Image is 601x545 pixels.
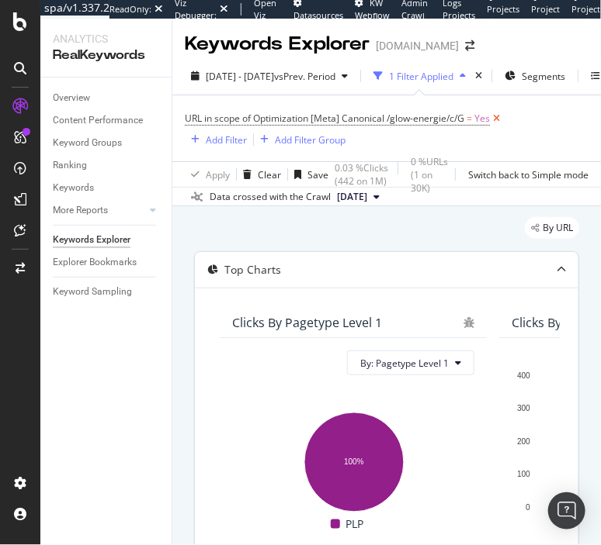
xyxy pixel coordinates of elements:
[499,64,571,88] button: Segments
[474,108,490,129] span: Yes
[411,155,449,195] div: 0 % URLs ( 1 on 30K )
[53,232,161,248] a: Keywords Explorer
[53,232,130,248] div: Keywords Explorer
[517,405,530,413] text: 300
[224,262,281,278] div: Top Charts
[517,371,530,380] text: 400
[53,202,145,219] a: More Reports
[185,162,230,187] button: Apply
[232,315,382,330] div: Clicks By Pagetype Level 1
[53,202,108,219] div: More Reports
[53,90,161,106] a: Overview
[53,157,87,174] div: Ranking
[275,133,346,147] div: Add Filter Group
[53,254,137,271] div: Explorer Bookmarks
[464,317,474,328] div: bug
[206,70,274,83] span: [DATE] - [DATE]
[367,64,472,88] button: 1 Filter Applied
[346,515,364,533] span: PLP
[307,168,328,181] div: Save
[53,157,161,174] a: Ranking
[53,112,143,129] div: Content Performance
[206,168,230,181] div: Apply
[517,437,530,446] text: 200
[53,284,132,300] div: Keyword Sampling
[337,190,367,204] span: 2025 Aug. 24th
[522,70,565,83] span: Segments
[185,130,247,149] button: Add Filter
[53,47,159,64] div: RealKeywords
[472,68,485,84] div: times
[517,471,530,479] text: 100
[335,161,391,188] div: 0.03 % Clicks ( 442 on 1M )
[53,135,161,151] a: Keyword Groups
[237,162,281,187] button: Clear
[53,112,161,129] a: Content Performance
[53,254,161,271] a: Explorer Bookmarks
[185,112,464,125] span: URL in scope of Optimization [Meta] Canonical /glow-energie/c/G
[232,405,474,515] svg: A chart.
[487,3,519,27] span: Projects List
[543,223,573,233] span: By URL
[53,180,161,196] a: Keywords
[525,217,579,239] div: legacy label
[185,31,370,57] div: Keywords Explorer
[53,180,94,196] div: Keywords
[206,133,247,147] div: Add Filter
[331,188,386,206] button: [DATE]
[468,168,589,181] div: Switch back to Simple mode
[548,492,585,529] div: Open Intercom Messenger
[526,503,530,512] text: 0
[109,3,151,16] div: ReadOnly:
[462,162,589,187] button: Switch back to Simple mode
[344,458,364,467] text: 100%
[288,162,328,187] button: Save
[376,38,459,53] div: [DOMAIN_NAME]
[465,40,474,51] div: arrow-right-arrow-left
[274,70,335,83] span: vs Prev. Period
[53,135,122,151] div: Keyword Groups
[360,357,449,370] span: By: Pagetype Level 1
[53,31,159,47] div: Analytics
[294,9,343,21] span: Datasources
[210,190,331,204] div: Data crossed with the Crawl
[258,168,281,181] div: Clear
[347,350,474,375] button: By: Pagetype Level 1
[53,284,161,300] a: Keyword Sampling
[531,3,560,27] span: Project Page
[254,130,346,149] button: Add Filter Group
[53,90,90,106] div: Overview
[467,112,472,125] span: =
[185,64,354,88] button: [DATE] - [DATE]vsPrev. Period
[389,70,453,83] div: 1 Filter Applied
